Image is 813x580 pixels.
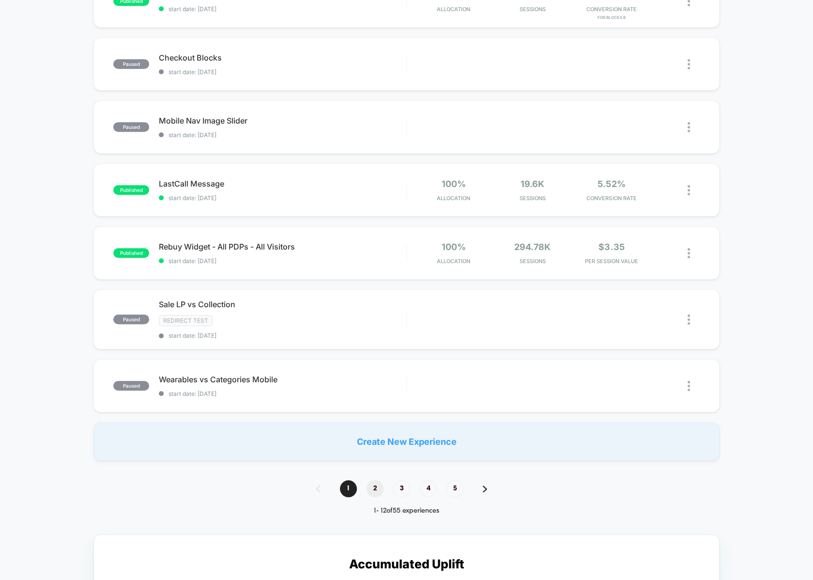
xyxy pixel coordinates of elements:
[159,242,406,251] span: Rebuy Widget - All PDPs - All Visitors
[688,314,690,325] img: close
[93,422,720,461] div: Create New Experience
[159,53,406,63] span: Checkout Blocks
[113,381,149,391] span: paused
[521,179,544,189] span: 19.6k
[393,480,410,497] span: 3
[159,5,406,13] span: start date: [DATE]
[159,179,406,188] span: LastCall Message
[688,185,690,195] img: close
[574,195,648,202] span: CONVERSION RATE
[437,195,470,202] span: Allocation
[514,242,551,252] span: 294.78k
[113,314,149,324] span: paused
[688,59,690,69] img: close
[688,248,690,258] img: close
[574,15,648,20] span: for Blocks B
[307,507,506,515] div: 1 - 12 of 55 experiences
[437,6,470,13] span: Allocation
[574,258,648,265] span: PER SESSION VALUE
[349,557,464,571] p: Accumulated Uplift
[159,390,406,397] span: start date: [DATE]
[446,480,463,497] span: 5
[442,242,466,252] span: 100%
[574,6,648,13] span: CONVERSION RATE
[159,194,406,202] span: start date: [DATE]
[159,131,406,139] span: start date: [DATE]
[598,179,625,189] span: 5.52%
[113,248,149,258] span: published
[688,381,690,391] img: close
[495,258,569,265] span: Sessions
[159,257,406,265] span: start date: [DATE]
[113,59,149,69] span: paused
[367,480,383,497] span: 2
[420,480,437,497] span: 4
[113,122,149,132] span: paused
[159,68,406,76] span: start date: [DATE]
[598,242,624,252] span: $3.35
[159,375,406,384] span: Wearables vs Categories Mobile
[159,116,406,125] span: Mobile Nav Image Slider
[159,332,406,339] span: start date: [DATE]
[159,299,406,309] span: Sale LP vs Collection
[437,258,470,265] span: Allocation
[495,195,569,202] span: Sessions
[688,122,690,132] img: close
[442,179,466,189] span: 100%
[483,486,487,492] img: pagination forward
[113,185,149,195] span: published
[159,315,213,326] span: Redirect Test
[495,6,569,13] span: Sessions
[340,480,357,497] span: 1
